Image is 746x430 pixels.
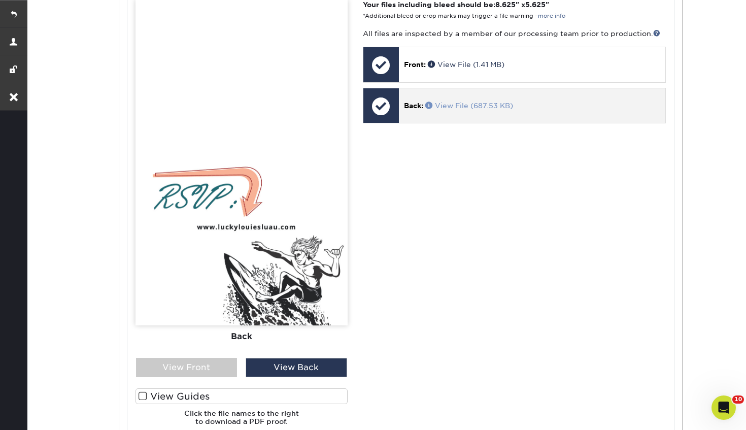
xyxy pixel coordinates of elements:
[136,358,238,377] div: View Front
[711,395,736,420] iframe: Intercom live chat
[732,395,744,404] span: 10
[525,1,546,9] span: 5.625
[538,13,565,19] a: more info
[363,28,666,39] p: All files are inspected by a member of our processing team prior to production.
[246,358,347,377] div: View Back
[495,1,516,9] span: 8.625
[404,102,423,110] span: Back:
[363,1,549,9] strong: Your files including bleed should be: " x "
[425,102,513,110] a: View File (687.53 KB)
[404,60,426,69] span: Front:
[135,325,348,348] div: Back
[363,13,565,19] small: *Additional bleed or crop marks may trigger a file warning –
[135,388,348,404] label: View Guides
[428,60,504,69] a: View File (1.41 MB)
